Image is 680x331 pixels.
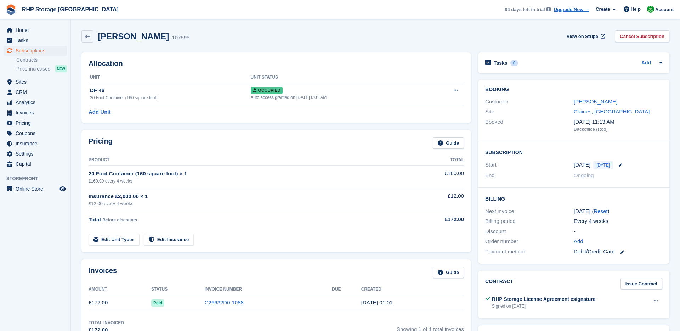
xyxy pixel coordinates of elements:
div: End [485,172,574,180]
a: Cancel Subscription [615,30,669,42]
span: View on Stripe [567,33,598,40]
h2: Contract [485,278,513,290]
span: Settings [16,149,58,159]
img: icon-info-grey-7440780725fd019a000dd9b08b2336e03edf1995a4989e88bcd33f0948082b44.svg [546,7,551,11]
a: Add [574,237,583,246]
th: Status [151,284,205,295]
img: Rod [647,6,654,13]
a: Add [641,59,651,67]
div: Backoffice (Rod) [574,126,662,133]
a: menu [4,77,67,87]
div: Order number [485,237,574,246]
time: 2025-09-24 00:00:00 UTC [574,161,590,169]
td: £12.00 [406,188,464,211]
a: menu [4,159,67,169]
div: 0 [510,60,518,66]
th: Amount [89,284,151,295]
a: menu [4,149,67,159]
div: £172.00 [406,215,464,224]
a: menu [4,97,67,107]
span: Before discounts [102,218,137,223]
h2: Invoices [89,267,117,278]
th: Invoice Number [205,284,332,295]
span: Subscriptions [16,46,58,56]
th: Unit [89,72,251,83]
a: Reset [594,208,607,214]
div: Signed on [DATE] [492,303,596,309]
h2: Tasks [494,60,508,66]
th: Unit Status [251,72,429,83]
a: Price increases NEW [16,65,67,73]
a: C26632D0-1088 [205,299,244,305]
a: menu [4,35,67,45]
div: Billing period [485,217,574,225]
span: Ongoing [574,172,594,178]
a: menu [4,46,67,56]
div: Debit/Credit Card [574,248,662,256]
span: Coupons [16,128,58,138]
a: Guide [433,267,464,278]
span: Pricing [16,118,58,128]
span: Occupied [251,87,283,94]
div: Total Invoiced [89,320,124,326]
span: 84 days left in trial [505,6,545,13]
span: Home [16,25,58,35]
div: £12.00 every 4 weeks [89,200,406,207]
div: Customer [485,98,574,106]
a: Edit Insurance [144,234,194,246]
a: menu [4,108,67,118]
div: Booked [485,118,574,133]
span: Total [89,217,101,223]
a: RHP Storage [GEOGRAPHIC_DATA] [19,4,121,15]
div: 107595 [172,34,189,42]
span: Capital [16,159,58,169]
th: Product [89,155,406,166]
h2: Pricing [89,137,113,149]
div: Auto access granted on [DATE] 6:01 AM [251,94,429,101]
div: Payment method [485,248,574,256]
td: £172.00 [89,295,151,311]
div: Discount [485,228,574,236]
div: [DATE] ( ) [574,207,662,215]
span: Paid [151,299,164,307]
a: View on Stripe [564,30,607,42]
span: Sites [16,77,58,87]
a: [PERSON_NAME] [574,99,617,105]
span: Account [655,6,674,13]
div: Next invoice [485,207,574,215]
a: Issue Contract [620,278,662,290]
h2: Subscription [485,148,662,156]
div: Site [485,108,574,116]
time: 2025-09-24 00:01:01 UTC [361,299,393,305]
a: menu [4,87,67,97]
div: NEW [55,65,67,72]
div: Every 4 weeks [574,217,662,225]
a: Contracts [16,57,67,63]
a: menu [4,128,67,138]
h2: Allocation [89,60,464,68]
a: menu [4,184,67,194]
th: Created [361,284,464,295]
span: Price increases [16,66,50,72]
div: Insurance £2,000.00 × 1 [89,192,406,201]
span: Tasks [16,35,58,45]
div: 20 Foot Container (160 square foot) [90,95,251,101]
span: Help [631,6,641,13]
a: Claines, [GEOGRAPHIC_DATA] [574,108,650,114]
a: menu [4,139,67,148]
h2: [PERSON_NAME] [98,32,169,41]
a: Guide [433,137,464,149]
span: CRM [16,87,58,97]
a: menu [4,118,67,128]
div: £160.00 every 4 weeks [89,178,406,184]
div: - [574,228,662,236]
span: [DATE] [593,161,613,169]
a: menu [4,25,67,35]
span: Create [596,6,610,13]
td: £160.00 [406,165,464,188]
span: Storefront [6,175,70,182]
div: RHP Storage License Agreement esignature [492,296,596,303]
a: Add Unit [89,108,110,116]
span: Insurance [16,139,58,148]
img: stora-icon-8386f47178a22dfd0bd8f6a31ec36ba5ce8667c1dd55bd0f319d3a0aa187defe.svg [6,4,16,15]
